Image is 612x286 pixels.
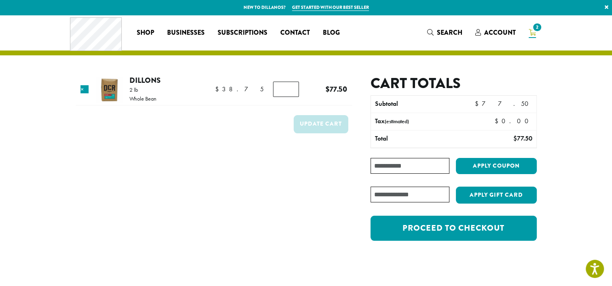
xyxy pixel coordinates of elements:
p: 2 lb [129,87,157,93]
h2: Cart totals [371,75,536,92]
button: Apply coupon [456,158,537,175]
bdi: 38.75 [215,85,264,93]
a: Search [421,26,469,39]
span: $ [495,117,502,125]
p: Whole Bean [129,96,157,101]
span: Blog [323,28,340,38]
bdi: 77.50 [513,134,532,143]
a: Dillons [129,75,161,86]
a: Proceed to checkout [371,216,536,241]
span: $ [215,85,222,93]
span: Subscriptions [218,28,267,38]
span: Search [437,28,462,37]
span: Shop [137,28,154,38]
span: Contact [280,28,310,38]
a: Shop [130,26,161,39]
button: Update cart [294,115,348,133]
span: $ [474,99,481,108]
button: Apply Gift Card [456,187,537,204]
small: (estimated) [385,118,409,125]
th: Total [371,130,470,147]
span: Account [484,28,516,37]
span: Businesses [167,28,205,38]
span: $ [513,134,517,143]
span: $ [326,84,330,95]
img: Dillons [96,77,122,103]
span: 2 [532,22,542,33]
a: Remove this item [80,85,89,93]
th: Tax [371,113,488,130]
input: Product quantity [273,82,299,97]
bdi: 77.50 [326,84,347,95]
a: Get started with our best seller [292,4,369,11]
bdi: 77.50 [474,99,532,108]
th: Subtotal [371,96,470,113]
bdi: 0.00 [495,117,532,125]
